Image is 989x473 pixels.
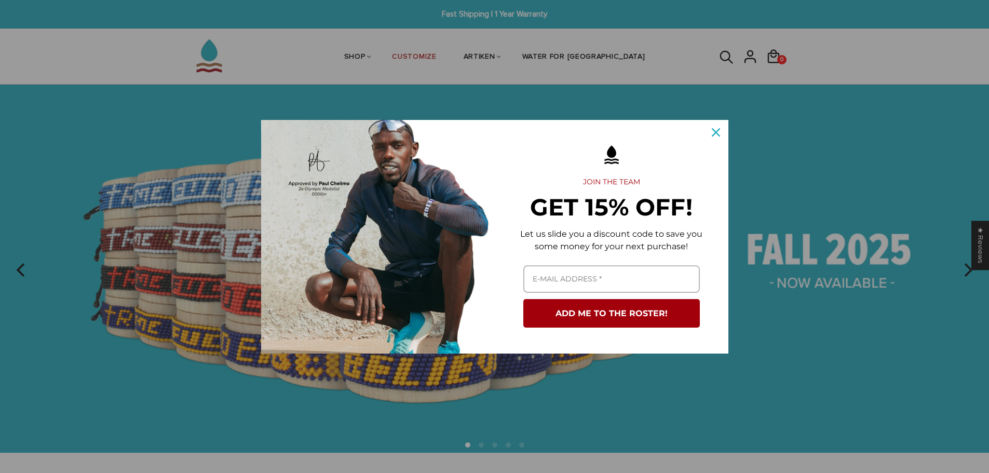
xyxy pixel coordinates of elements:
button: Close [703,120,728,145]
p: Let us slide you a discount code to save you some money for your next purchase! [511,228,712,253]
strong: GET 15% OFF! [530,193,693,221]
h2: JOIN THE TEAM [511,178,712,187]
input: Email field [523,265,700,293]
svg: close icon [712,128,720,137]
button: ADD ME TO THE ROSTER! [523,299,700,328]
